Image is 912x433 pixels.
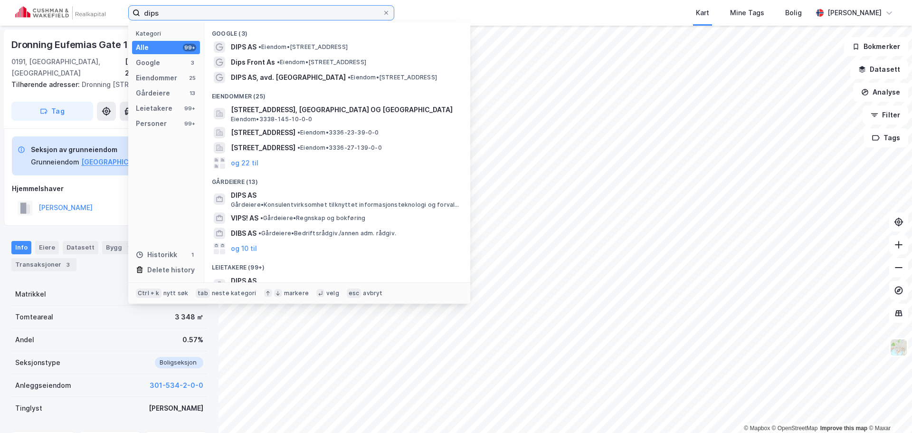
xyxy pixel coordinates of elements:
div: Kategori [136,30,200,37]
div: Personer [136,118,167,129]
span: Gårdeiere • Konsulentvirksomhet tilknyttet informasjonsteknologi og forvaltning og drift av IT-sy... [231,201,461,209]
span: Eiendom • 3338-145-10-0-0 [231,115,313,123]
div: Info [11,241,31,254]
span: DIPS AS [231,41,256,53]
button: og 22 til [231,157,258,169]
span: DIBS AS [231,228,256,239]
img: cushman-wakefield-realkapital-logo.202ea83816669bd177139c58696a8fa1.svg [15,6,105,19]
div: Google [136,57,160,68]
div: Hjemmelshaver [12,183,207,194]
span: • [348,74,351,81]
div: Eiendommer (25) [204,85,470,102]
div: Bygg [102,241,137,254]
div: Dronning [STREET_ADDRESS] [11,79,199,90]
span: DIPS AS [231,190,459,201]
div: Ctrl + k [136,289,161,298]
div: Alle [136,42,149,53]
span: Tilhørende adresser: [11,80,82,88]
button: 301-534-2-0-0 [150,380,203,391]
span: Dips Front As [231,57,275,68]
div: 13 [189,89,196,97]
div: Transaksjoner [11,258,76,271]
div: 99+ [183,44,196,51]
span: Eiendom • 3336-23-39-0-0 [297,129,379,136]
span: • [258,230,261,237]
button: [GEOGRAPHIC_DATA], 234/71 [81,156,179,168]
span: • [297,129,300,136]
span: [STREET_ADDRESS] [231,142,295,154]
span: • [277,58,280,66]
div: Grunneiendom [31,156,79,168]
span: Gårdeiere • Bedriftsrådgiv./annen adm. rådgiv. [258,230,396,237]
div: Historikk [136,249,177,260]
div: Leietakere [136,103,172,114]
button: Tag [11,102,93,121]
button: og 10 til [231,243,257,254]
div: Seksjon av grunneiendom [31,144,179,155]
div: Kontrollprogram for chat [864,387,912,433]
input: Søk på adresse, matrikkel, gårdeiere, leietakere eller personer [140,6,382,20]
div: 3 [189,59,196,67]
button: Analyse [853,83,908,102]
div: Gårdeiere [136,87,170,99]
div: 99+ [183,120,196,127]
a: OpenStreetMap [772,425,818,432]
div: Andel [15,334,34,346]
div: [GEOGRAPHIC_DATA], 234/71/0/57 [125,56,207,79]
span: Eiendom • [STREET_ADDRESS] [277,58,366,66]
div: 25 [189,74,196,82]
span: [STREET_ADDRESS] [231,127,295,138]
button: Tags [864,128,908,147]
div: Google (3) [204,22,470,39]
div: Mine Tags [730,7,764,19]
button: Datasett [850,60,908,79]
div: 1 [189,251,196,259]
span: DIPS AS [231,275,459,287]
div: Tomteareal [15,311,53,323]
span: • [297,144,300,151]
div: Tinglyst [15,403,42,414]
div: Kart [696,7,709,19]
div: 3 [63,260,73,269]
img: Z [890,338,908,356]
span: DIPS AS, avd. [GEOGRAPHIC_DATA] [231,72,346,83]
div: Eiere [35,241,59,254]
div: 0.57% [182,334,203,346]
div: Dronning Eufemias Gate 10 [11,37,136,52]
div: Datasett [63,241,98,254]
span: • [260,214,263,221]
button: Filter [863,106,908,125]
button: Bokmerker [844,37,908,56]
div: markere [284,289,309,297]
div: Leietakere (99+) [204,256,470,273]
div: Eiendommer [136,72,177,84]
a: Improve this map [820,425,867,432]
div: Gårdeiere (13) [204,171,470,188]
span: Gårdeiere • Regnskap og bokføring [260,214,365,222]
div: Delete history [147,264,195,276]
div: [PERSON_NAME] [827,7,882,19]
iframe: Chat Widget [864,387,912,433]
a: Mapbox [744,425,770,432]
div: Matrikkel [15,289,46,300]
div: [PERSON_NAME] [149,403,203,414]
div: velg [326,289,339,297]
span: Eiendom • [STREET_ADDRESS] [258,43,348,51]
div: 0191, [GEOGRAPHIC_DATA], [GEOGRAPHIC_DATA] [11,56,125,79]
div: 99+ [183,105,196,112]
span: [STREET_ADDRESS], [GEOGRAPHIC_DATA] OG [GEOGRAPHIC_DATA] [231,104,459,115]
span: Eiendom • 3336-27-139-0-0 [297,144,382,152]
div: Seksjonstype [15,357,60,368]
span: • [258,43,261,50]
div: nytt søk [163,289,189,297]
div: avbryt [363,289,382,297]
div: 3 348 ㎡ [175,311,203,323]
div: Bolig [785,7,802,19]
div: 1 [124,243,133,252]
div: neste kategori [212,289,256,297]
div: esc [347,289,361,298]
div: Anleggseiendom [15,380,71,391]
div: tab [196,289,210,298]
span: Eiendom • [STREET_ADDRESS] [348,74,437,81]
span: VIPS! AS [231,212,258,224]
